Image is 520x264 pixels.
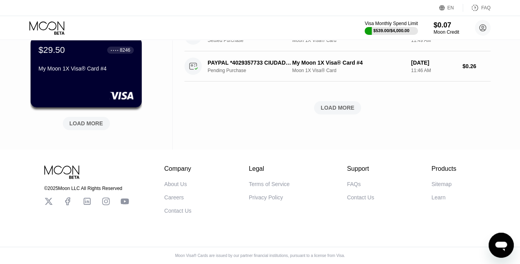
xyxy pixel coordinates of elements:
[249,181,290,187] div: Terms of Service
[184,51,491,81] div: PAYPAL *4029357733 CIUDAD DE MEXMXPending PurchaseMy Moon 1X Visa® Card #4Moon 1X Visa® Card[DATE...
[489,233,514,258] iframe: Button to launch messaging window
[164,208,192,214] div: Contact Us
[164,165,192,172] div: Company
[164,194,184,201] div: Careers
[249,194,283,201] div: Privacy Policy
[164,181,187,187] div: About Us
[481,5,491,11] div: FAQ
[208,60,292,66] div: PAYPAL *4029357733 CIUDAD DE MEXMX
[447,5,454,11] div: EN
[38,65,134,72] div: My Moon 1X Visa® Card #4
[321,104,354,111] div: LOAD MORE
[208,68,299,73] div: Pending Purchase
[434,29,459,35] div: Moon Credit
[411,68,456,73] div: 11:46 AM
[411,38,456,43] div: 11:49 AM
[365,21,418,35] div: Visa Monthly Spend Limit$539.00/$4,000.00
[169,253,351,258] div: Moon Visa® Cards are issued by our partner financial institutions, pursuant to a license from Visa.
[184,101,491,114] div: LOAD MORE
[431,181,451,187] div: Sitemap
[347,194,374,201] div: Contact Us
[434,21,459,35] div: $0.07Moon Credit
[120,47,130,53] div: 8246
[111,49,119,51] div: ● ● ● ●
[69,120,103,127] div: LOAD MORE
[434,21,459,29] div: $0.07
[57,114,116,130] div: LOAD MORE
[365,21,418,26] div: Visa Monthly Spend Limit
[208,38,299,43] div: Settled Purchase
[347,181,361,187] div: FAQs
[463,4,491,12] div: FAQ
[292,38,405,43] div: Moon 1X Visa® Card
[38,45,65,55] div: $29.50
[31,37,142,107] div: $29.50● ● ● ●8246My Moon 1X Visa® Card #4
[249,165,290,172] div: Legal
[292,68,405,73] div: Moon 1X Visa® Card
[347,165,374,172] div: Support
[44,186,129,191] div: © 2025 Moon LLC All Rights Reserved
[411,60,456,66] div: [DATE]
[462,63,491,69] div: $0.26
[431,165,456,172] div: Products
[431,194,445,201] div: Learn
[292,60,405,66] div: My Moon 1X Visa® Card #4
[373,28,409,33] div: $539.00 / $4,000.00
[439,4,463,12] div: EN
